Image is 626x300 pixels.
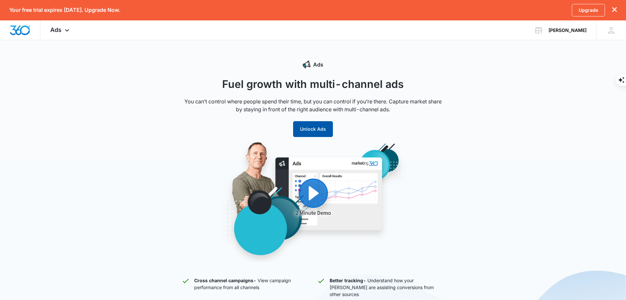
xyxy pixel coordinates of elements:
[330,278,366,283] strong: Better tracking -
[182,97,445,113] p: You can’t control where people spend their time, but you can control if you’re there. Capture mar...
[50,26,61,33] span: Ads
[293,121,333,137] button: Unlock Ads
[572,4,605,16] a: Upgrade
[612,7,617,13] button: dismiss this dialog
[194,278,256,283] strong: Cross channel campaigns -
[182,76,445,92] h1: Fuel growth with multi-channel ads
[548,28,587,33] div: account name
[194,277,309,298] p: View campaign performance from all channels
[188,142,438,262] img: Ads
[293,126,333,132] a: Unlock Ads
[182,61,445,68] div: Ads
[40,20,81,40] div: Ads
[9,7,120,13] p: Your free trial expires [DATE]. Upgrade Now.
[330,277,445,298] p: Understand how your [PERSON_NAME] are assisting conversions from other sources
